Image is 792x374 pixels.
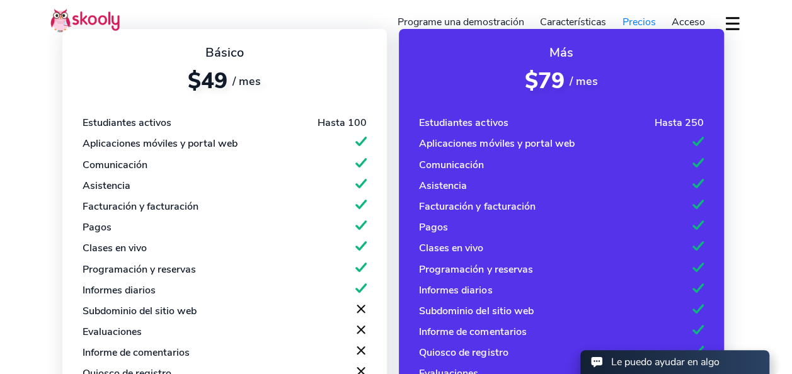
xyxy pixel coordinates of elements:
div: Subdominio del sitio web [83,304,197,318]
a: Acceso [663,12,713,32]
div: Pagos [419,220,448,234]
div: Aplicaciones móviles y portal web [419,137,574,150]
div: Informes diarios [83,283,156,297]
div: Aplicaciones móviles y portal web [83,137,238,150]
img: Skooly [50,8,120,33]
div: Estudiantes activos [419,116,508,130]
div: Facturación y facturación [83,200,198,213]
div: Hasta 250 [655,116,704,130]
div: Estudiantes activos [83,116,171,130]
span: $49 [188,66,227,96]
div: Facturación y facturación [419,200,535,213]
span: Acceso [672,15,705,29]
div: Comunicación [419,158,484,172]
a: Programe una demostración [389,12,532,32]
span: Precios [623,15,656,29]
div: Evaluaciones [83,325,142,339]
div: Clases en vivo [83,241,147,255]
div: Hasta 100 [318,116,367,130]
button: dropdown menu [723,9,742,38]
div: Programación y reservas [83,263,196,276]
div: Informe de comentarios [83,346,190,360]
div: Comunicación [83,158,147,172]
div: Básico [83,44,367,61]
span: / mes [232,74,261,89]
div: Asistencia [83,179,130,193]
div: Más [419,44,704,61]
a: Características [532,12,614,32]
span: / mes [570,74,598,89]
div: Pagos [83,220,112,234]
a: Precios [614,12,664,32]
div: Programación y reservas [419,263,532,276]
div: Asistencia [419,179,467,193]
span: $79 [525,66,565,96]
div: Clases en vivo [419,241,483,255]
